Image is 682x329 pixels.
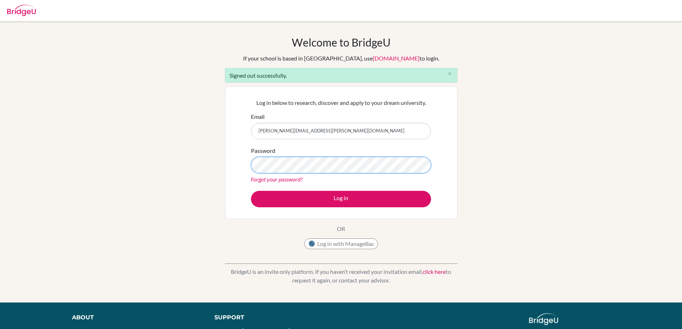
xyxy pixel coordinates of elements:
button: Log in [251,191,431,207]
i: close [447,71,453,76]
div: About [72,313,198,322]
label: Email [251,112,265,121]
div: Support [214,313,333,322]
p: BridgeU is an invite only platform. If you haven’t received your invitation email, to request it ... [225,267,458,285]
div: If your school is based in [GEOGRAPHIC_DATA], use to login. [243,54,439,63]
a: Forgot your password? [251,176,303,183]
button: Close [443,68,457,79]
img: logo_white@2x-f4f0deed5e89b7ecb1c2cc34c3e3d731f90f0f143d5ea2071677605dd97b5244.png [529,313,558,325]
p: OR [337,224,345,233]
button: Log in with ManageBac [304,238,378,249]
a: [DOMAIN_NAME] [373,55,420,62]
p: Log in below to research, discover and apply to your dream university. [251,98,431,107]
div: Signed out successfully. [225,68,458,83]
img: Bridge-U [7,5,36,16]
label: Password [251,146,275,155]
h1: Welcome to BridgeU [292,36,391,49]
a: click here [423,268,446,275]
